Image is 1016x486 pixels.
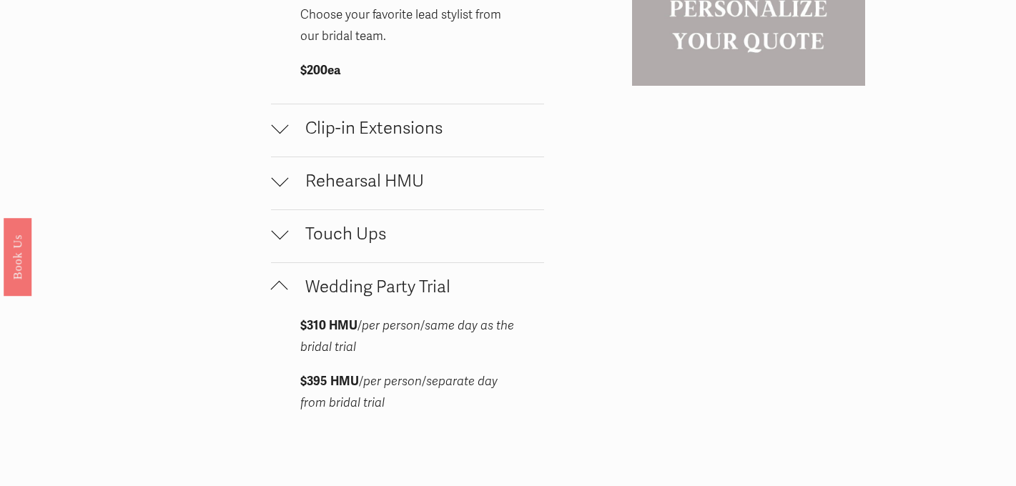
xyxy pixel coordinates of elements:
[288,171,544,192] span: Rehearsal HMU
[300,374,359,389] strong: $395 HMU
[362,318,420,333] em: per person
[271,315,544,436] div: Wedding Party Trial
[300,315,515,359] p: / /
[271,210,544,262] button: Touch Ups
[363,374,422,389] em: per person
[271,263,544,315] button: Wedding Party Trial
[288,277,544,297] span: Wedding Party Trial
[271,157,544,209] button: Rehearsal HMU
[300,371,515,415] p: / /
[300,63,340,78] strong: $200ea
[288,118,544,139] span: Clip-in Extensions
[4,218,31,296] a: Book Us
[300,318,357,333] strong: $310 HMU
[271,4,544,104] div: Bride's Choice
[300,4,515,48] p: Choose your favorite lead stylist from our bridal team.
[271,104,544,157] button: Clip-in Extensions
[288,224,544,244] span: Touch Ups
